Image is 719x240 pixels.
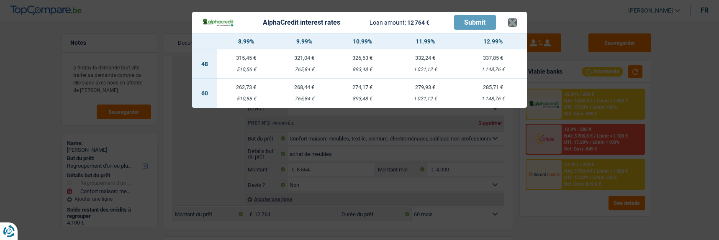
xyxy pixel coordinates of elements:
[459,96,527,102] div: 1 148,76 €
[459,84,527,90] div: 285,71 €
[334,55,392,61] div: 326,63 €
[391,67,459,72] div: 1 021,12 €
[459,55,527,61] div: 337,85 €
[217,67,275,72] div: 510,56 €
[263,19,340,26] div: AlphaCredit interest rates
[459,67,527,72] div: 1 148,76 €
[334,84,392,90] div: 274,17 €
[217,84,275,90] div: 262,73 €
[192,79,217,108] td: 60
[217,33,275,49] th: 8.99%
[407,19,429,26] span: 12 764 €
[192,49,217,79] td: 48
[391,55,459,61] div: 332,24 €
[275,33,334,49] th: 9.99%
[391,96,459,102] div: 1 021,12 €
[334,67,392,72] div: 893,48 €
[275,84,334,90] div: 268,44 €
[334,96,392,102] div: 893,48 €
[202,18,234,27] img: AlphaCredit
[508,18,517,27] button: ×
[391,33,459,49] th: 11.99%
[334,33,392,49] th: 10.99%
[275,96,334,102] div: 765,84 €
[370,19,406,26] span: Loan amount:
[454,15,496,30] button: Submit
[391,84,459,90] div: 279,93 €
[217,96,275,102] div: 510,56 €
[275,67,334,72] div: 765,84 €
[217,55,275,61] div: 315,45 €
[459,33,527,49] th: 12.99%
[275,55,334,61] div: 321,04 €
